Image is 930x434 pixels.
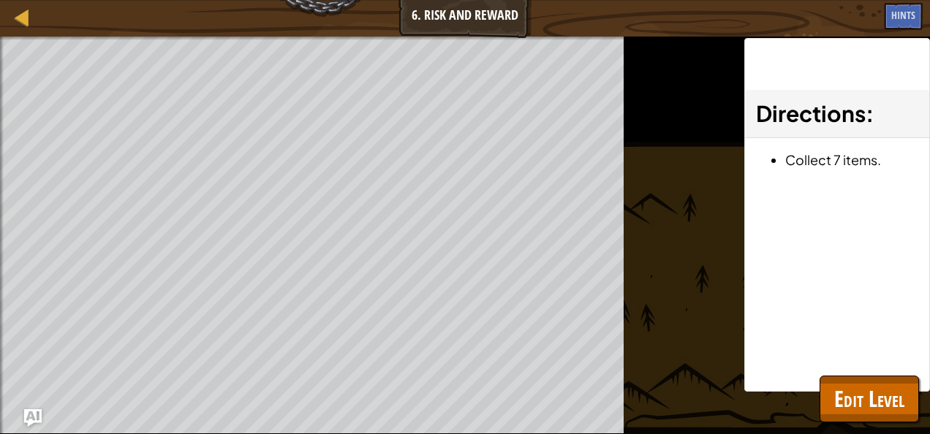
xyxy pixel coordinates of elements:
[24,409,42,427] button: Ask AI
[891,8,915,22] span: Hints
[756,97,918,130] h3: :
[785,149,918,170] li: Collect 7 items.
[820,376,919,422] button: Edit Level
[834,384,904,414] span: Edit Level
[756,99,866,127] span: Directions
